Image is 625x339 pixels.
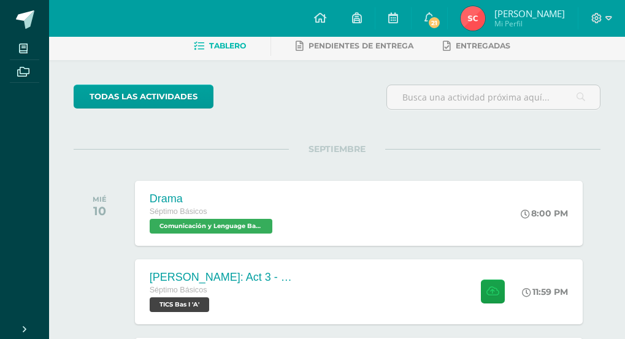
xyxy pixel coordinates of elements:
[494,18,565,29] span: Mi Perfil
[150,192,275,205] div: Drama
[494,7,565,20] span: [PERSON_NAME]
[289,143,385,154] span: SEPTIEMBRE
[209,41,246,50] span: Tablero
[521,208,568,219] div: 8:00 PM
[387,85,600,109] input: Busca una actividad próxima aquí...
[74,85,213,109] a: todas las Actividades
[150,286,207,294] span: Séptimo Básicos
[296,36,413,56] a: Pendientes de entrega
[461,6,485,31] img: ce9ab64b9ed8d54e7062bc461a32af74.png
[150,207,207,216] span: Séptimo Básicos
[194,36,246,56] a: Tablero
[428,16,441,29] span: 21
[443,36,510,56] a: Entregadas
[150,219,272,234] span: Comunicación y Lenguage Bas I 'A'
[150,271,297,284] div: [PERSON_NAME]: Act 3 - Circuito
[522,286,568,297] div: 11:59 PM
[456,41,510,50] span: Entregadas
[309,41,413,50] span: Pendientes de entrega
[150,297,209,312] span: TICS Bas I 'A'
[93,204,107,218] div: 10
[93,195,107,204] div: MIÉ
